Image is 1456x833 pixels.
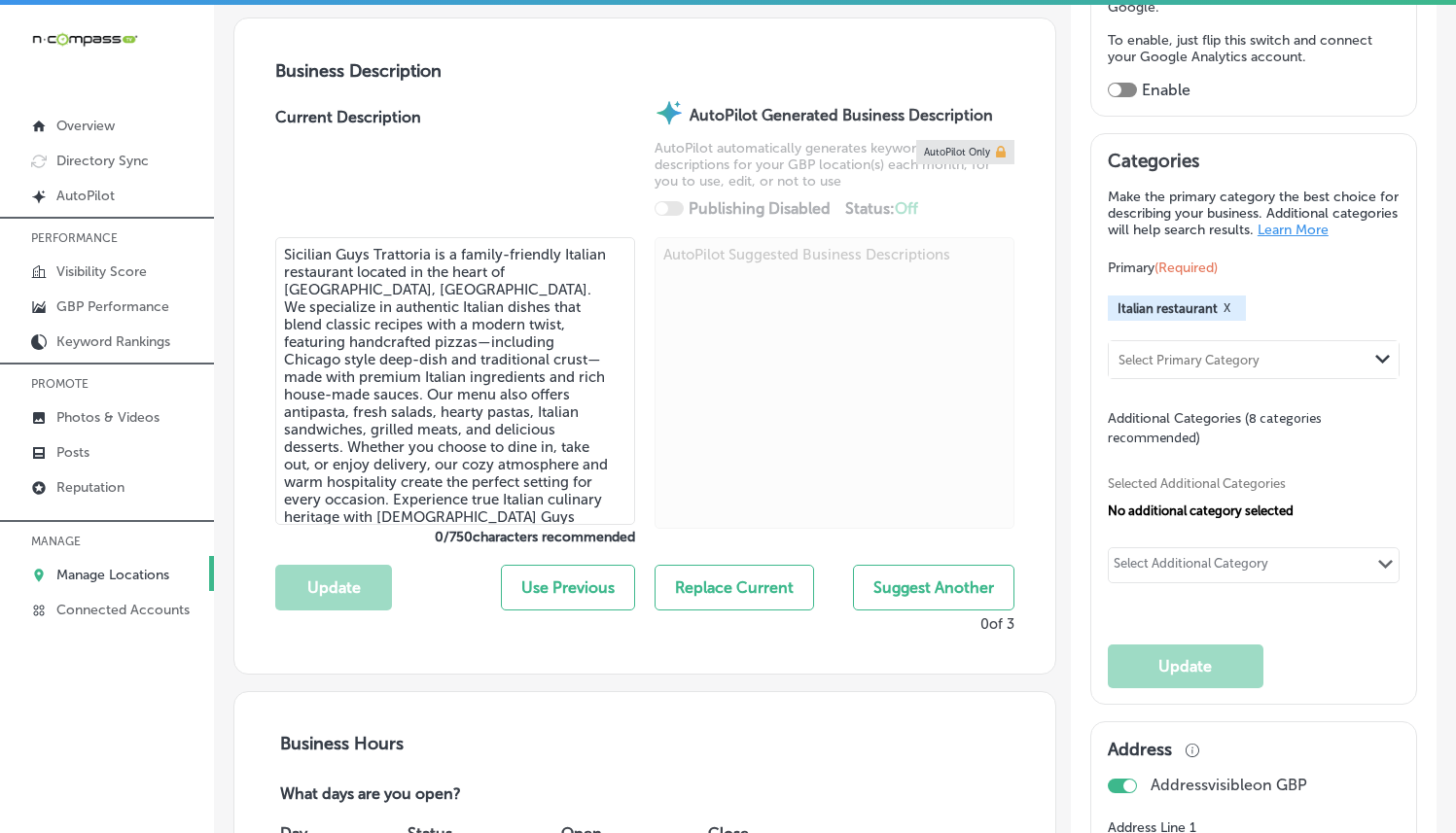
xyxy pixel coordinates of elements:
p: What days are you open? [275,785,600,806]
p: Connected Accounts [56,602,190,618]
p: Directory Sync [56,153,149,169]
h3: Business Description [275,60,1014,82]
p: Manage Locations [56,567,169,583]
p: AutoPilot [56,188,115,204]
label: 0 / 750 characters recommended [275,529,635,545]
h3: Business Hours [275,733,1014,754]
p: Visibility Score [56,263,147,280]
span: No additional category selected [1108,503,1294,518]
label: Enable [1142,81,1190,99]
span: Italian restaurant [1118,301,1218,316]
button: Update [275,565,392,610]
label: Current Description [275,108,421,237]
button: Suggest Another [853,565,1014,610]
h3: Categories [1108,150,1400,179]
p: 0 of 3 [980,615,1014,633]
a: Learn More [1258,222,1329,238]
span: Selected Additional Categories [1108,476,1385,491]
button: Replace Current [655,565,814,610]
p: Reputation [56,479,124,496]
p: Keyword Rankings [56,333,170,350]
p: Make the primary category the best choice for describing your business. Additional categories wil... [1108,189,1400,238]
button: X [1218,300,1236,316]
span: (8 categories recommended) [1108,409,1322,447]
button: Use Previous [501,565,635,610]
p: Address visible on GBP [1151,776,1307,794]
span: (Required) [1154,260,1218,276]
div: Select Primary Category [1119,353,1260,367]
img: autopilot-icon [655,98,684,127]
button: Update [1108,644,1263,688]
p: Posts [56,444,89,461]
strong: AutoPilot Generated Business Description [690,106,993,124]
p: Photos & Videos [56,409,160,426]
span: Primary [1108,260,1218,276]
p: To enable, just flip this switch and connect your Google Analytics account. [1108,32,1400,65]
img: 660ab0bf-5cc7-4cb8-ba1c-48b5ae0f18e60NCTV_CLogo_TV_Black_-500x88.png [31,30,138,49]
p: GBP Performance [56,298,169,315]
div: Select Additional Category [1114,556,1268,578]
p: Overview [56,118,115,134]
h3: Address [1108,739,1172,760]
span: Additional Categories [1108,410,1322,446]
